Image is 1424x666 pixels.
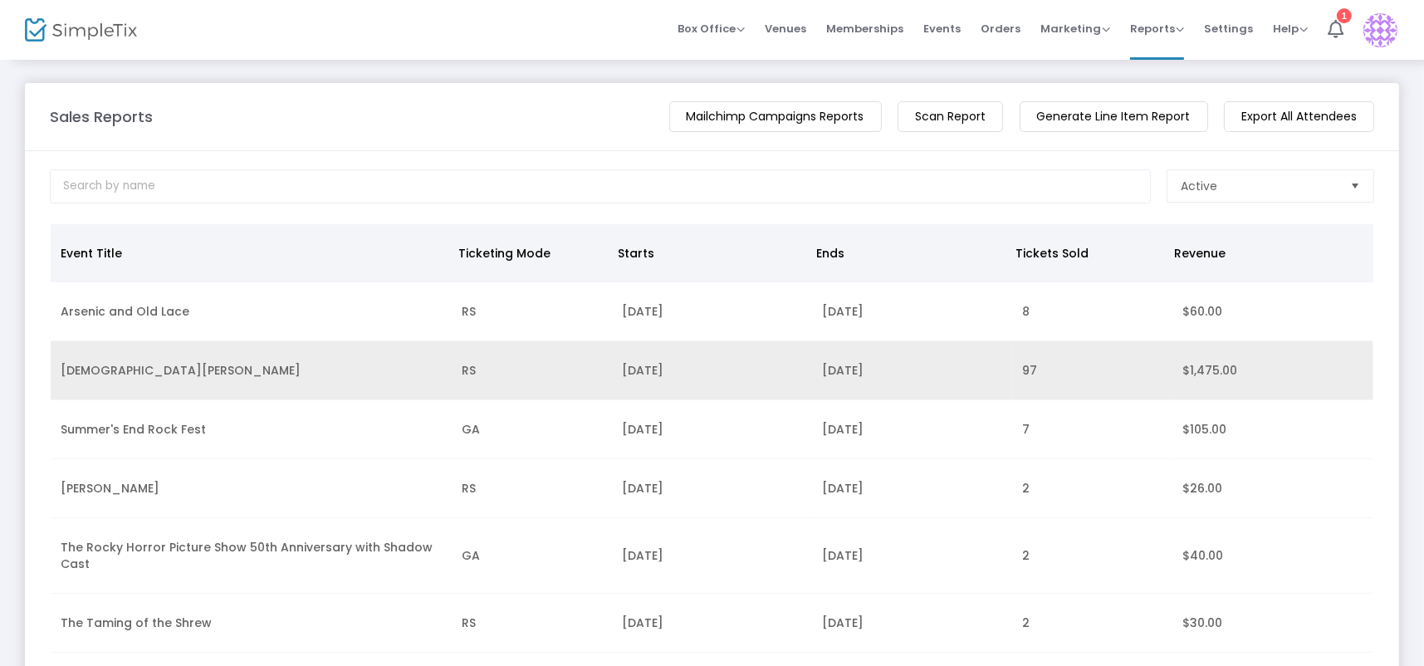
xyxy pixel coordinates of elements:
[1343,170,1367,202] button: Select
[1273,21,1308,37] span: Help
[678,21,745,37] span: Box Office
[1174,245,1226,262] span: Revenue
[812,459,1012,518] td: [DATE]
[1040,21,1110,37] span: Marketing
[1006,224,1165,282] th: Tickets Sold
[1013,459,1173,518] td: 2
[608,224,807,282] th: Starts
[1181,178,1217,194] span: Active
[1020,101,1208,132] m-button: Generate Line Item Report
[1173,594,1373,653] td: $30.00
[765,7,806,50] span: Venues
[452,341,612,400] td: RS
[812,400,1012,459] td: [DATE]
[1204,7,1253,50] span: Settings
[452,282,612,341] td: RS
[981,7,1020,50] span: Orders
[50,169,1151,203] input: Search by name
[1173,518,1373,594] td: $40.00
[51,594,452,653] td: The Taming of the Shrew
[51,224,448,282] th: Event Title
[612,341,812,400] td: [DATE]
[1013,594,1173,653] td: 2
[51,282,452,341] td: Arsenic and Old Lace
[452,459,612,518] td: RS
[1173,459,1373,518] td: $26.00
[1013,400,1173,459] td: 7
[1173,400,1373,459] td: $105.00
[812,594,1012,653] td: [DATE]
[1224,101,1374,132] m-button: Export All Attendees
[923,7,961,50] span: Events
[612,400,812,459] td: [DATE]
[1173,341,1373,400] td: $1,475.00
[448,224,608,282] th: Ticketing Mode
[898,101,1003,132] m-button: Scan Report
[1013,282,1173,341] td: 8
[51,341,452,400] td: [DEMOGRAPHIC_DATA][PERSON_NAME]
[452,594,612,653] td: RS
[806,224,1006,282] th: Ends
[51,400,452,459] td: Summer's End Rock Fest
[812,518,1012,594] td: [DATE]
[50,105,153,128] m-panel-title: Sales Reports
[452,518,612,594] td: GA
[669,101,882,132] m-button: Mailchimp Campaigns Reports
[612,282,812,341] td: [DATE]
[1013,341,1173,400] td: 97
[812,341,1012,400] td: [DATE]
[612,459,812,518] td: [DATE]
[452,400,612,459] td: GA
[612,594,812,653] td: [DATE]
[826,7,903,50] span: Memberships
[1173,282,1373,341] td: $60.00
[612,518,812,594] td: [DATE]
[812,282,1012,341] td: [DATE]
[1337,8,1352,23] div: 1
[1130,21,1184,37] span: Reports
[51,459,452,518] td: [PERSON_NAME]
[51,518,452,594] td: The Rocky Horror Picture Show 50th Anniversary with Shadow Cast
[1013,518,1173,594] td: 2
